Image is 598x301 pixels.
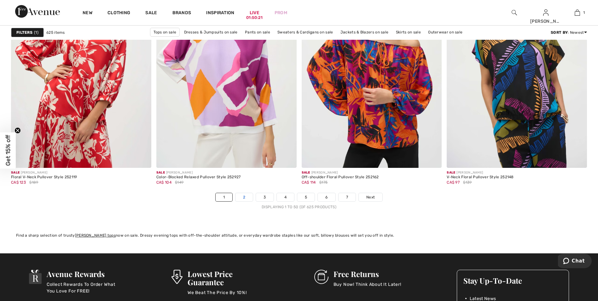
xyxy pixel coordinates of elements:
[156,180,171,185] span: CA$ 104
[216,193,232,201] a: 1
[297,193,315,201] a: 5
[425,28,466,36] a: Outerwear on sale
[359,193,382,201] a: Next
[274,28,336,36] a: Sweaters & Cardigans on sale
[302,170,379,175] div: [PERSON_NAME]
[543,9,549,15] a: Sign In
[302,180,316,185] span: CA$ 114
[171,270,182,284] img: Lowest Price Guarantee
[206,10,234,17] span: Inspiration
[156,170,241,175] div: [PERSON_NAME]
[16,30,32,35] strong: Filters
[512,9,517,16] img: search the website
[551,30,587,35] div: : Newest
[275,9,287,16] a: Prom
[302,171,310,174] span: Sale
[256,193,273,201] a: 3
[575,9,580,16] img: My Bag
[334,270,401,278] h3: Free Returns
[172,10,191,17] a: Brands
[543,9,549,16] img: My Info
[551,30,568,35] strong: Sort By
[181,28,241,36] a: Dresses & Jumpsuits on sale
[145,10,157,17] a: Sale
[235,193,253,201] a: 2
[337,28,392,36] a: Jackets & Blazers on sale
[246,15,263,21] div: 01:50:21
[277,193,294,201] a: 4
[16,233,582,238] div: Find a sharp selection of trusty now on sale. Dressy evening tops with off-the-shoulder attitude,...
[11,204,587,210] div: Displaying 1 to 50 (of 625 products)
[11,193,587,210] nav: Page navigation
[447,171,455,174] span: Sale
[339,193,356,201] a: 7
[447,175,514,180] div: V-Neck Floral Pullover Style 252148
[447,180,460,185] span: CA$ 97
[156,171,165,174] span: Sale
[562,9,593,16] a: 1
[463,180,472,185] span: $139
[393,28,424,36] a: Skirts on sale
[34,30,38,35] span: 1
[15,5,60,18] img: 1ère Avenue
[530,18,561,25] div: [PERSON_NAME]
[319,180,328,185] span: $175
[463,276,562,285] h3: Stay Up-To-Date
[29,270,42,284] img: Avenue Rewards
[156,175,241,180] div: Color-Blocked Relaxed Pullover Style 252927
[11,170,77,175] div: [PERSON_NAME]
[75,233,116,238] a: [PERSON_NAME] tops
[47,281,124,294] p: Collect Rewards To Order What You Love For FREE!
[4,135,12,166] span: Get 15% off
[302,175,379,180] div: Off-shoulder Floral Pullover Style 252162
[150,28,180,37] a: Tops on sale
[242,28,273,36] a: Pants on sale
[11,180,26,185] span: CA$ 123
[46,30,65,35] span: 625 items
[250,9,259,16] a: Live01:50:21
[11,171,20,174] span: Sale
[83,10,92,17] a: New
[175,180,183,185] span: $149
[583,10,585,15] span: 1
[334,281,401,294] p: Buy Now! Think About It Later!
[188,270,266,286] h3: Lowest Price Guarantee
[107,10,130,17] a: Clothing
[47,270,124,278] h3: Avenue Rewards
[29,180,38,185] span: $189
[11,175,77,180] div: Floral V-Neck Pullover Style 252119
[366,194,375,200] span: Next
[447,170,514,175] div: [PERSON_NAME]
[314,270,328,284] img: Free Returns
[318,193,335,201] a: 6
[15,127,21,134] button: Close teaser
[558,254,592,269] iframe: Opens a widget where you can chat to one of our agents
